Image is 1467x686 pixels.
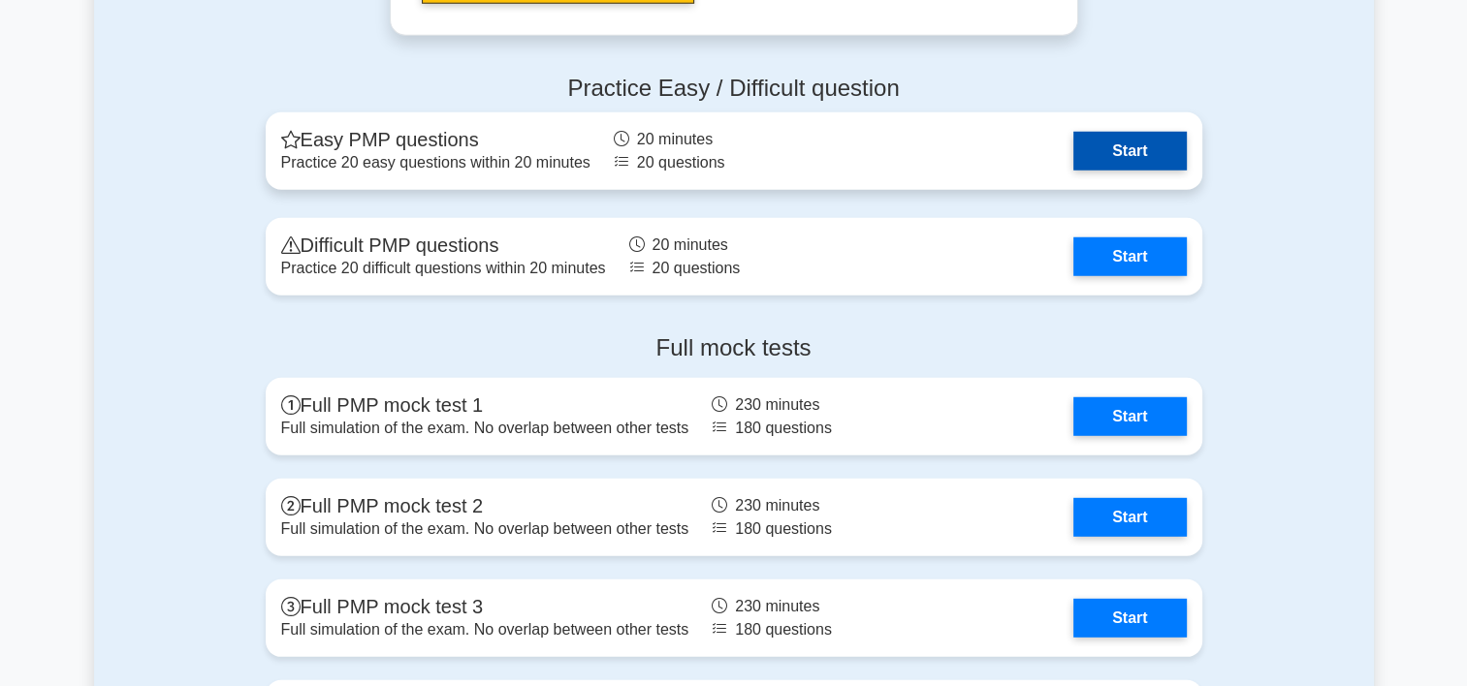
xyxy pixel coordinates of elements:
a: Start [1073,599,1186,638]
a: Start [1073,397,1186,436]
a: Start [1073,132,1186,171]
h4: Full mock tests [266,334,1202,362]
h4: Practice Easy / Difficult question [266,75,1202,103]
a: Start [1073,498,1186,537]
a: Start [1073,237,1186,276]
